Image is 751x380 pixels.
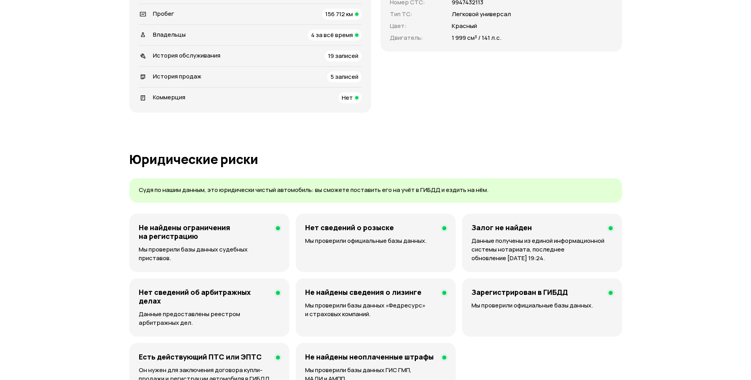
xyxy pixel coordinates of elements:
span: 156 712 км [325,10,353,18]
h4: Не найдены ограничения на регистрацию [139,223,270,240]
span: История продаж [153,72,201,80]
span: Коммерция [153,93,185,101]
span: История обслуживания [153,51,220,60]
p: 1 999 см³ / 141 л.с. [452,34,501,42]
h4: Залог не найден [471,223,532,232]
p: Мы проверили официальные базы данных. [471,301,613,310]
h4: Нет сведений об арбитражных делах [139,288,270,305]
h1: Юридические риски [129,152,622,166]
p: Мы проверили базы данных судебных приставов. [139,245,280,263]
h4: Есть действующий ПТС или ЭПТС [139,352,262,361]
h4: Не найдены неоплаченные штрафы [305,352,434,361]
span: 5 записей [330,73,358,81]
p: Данные получены из единой информационной системы нотариата, последнее обновление [DATE] 19:24. [471,237,613,263]
span: Владельцы [153,30,186,39]
p: Цвет : [390,22,442,30]
p: Мы проверили официальные базы данных. [305,237,446,245]
p: Тип ТС : [390,10,442,19]
h4: Нет сведений о розыске [305,223,394,232]
p: Красный [452,22,477,30]
h4: Зарегистрирован в ГИБДД [471,288,568,296]
h4: Не найдены сведения о лизинге [305,288,421,296]
p: Данные предоставлены реестром арбитражных дел. [139,310,280,327]
p: Мы проверили базы данных «Федресурс» и страховых компаний. [305,301,446,319]
p: Судя по нашим данным, это юридически чистый автомобиль: вы сможете поставить его на учёт в ГИБДД ... [139,186,613,194]
span: Нет [342,93,353,102]
span: 19 записей [328,52,358,60]
span: Пробег [153,9,174,18]
p: Легковой универсал [452,10,511,19]
span: 4 за всё время [311,31,353,39]
p: Двигатель : [390,34,442,42]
